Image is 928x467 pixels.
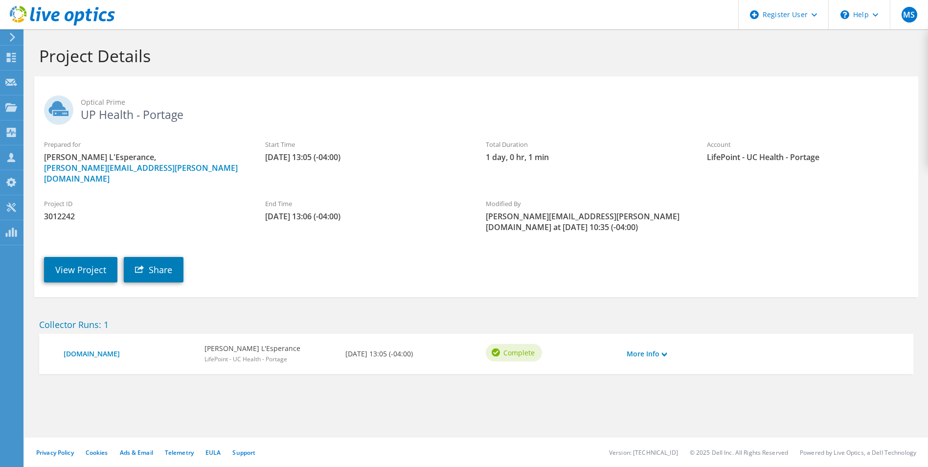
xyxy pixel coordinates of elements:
[486,140,687,149] label: Total Duration
[486,199,687,209] label: Modified By
[486,152,687,163] span: 1 day, 0 hr, 1 min
[39,46,908,66] h1: Project Details
[265,211,467,222] span: [DATE] 13:06 (-04:00)
[707,140,908,149] label: Account
[232,448,255,457] a: Support
[204,343,300,354] b: [PERSON_NAME] L'Esperance
[265,152,467,163] span: [DATE] 13:05 (-04:00)
[345,349,413,359] b: [DATE] 13:05 (-04:00)
[609,448,678,457] li: Version: [TECHNICAL_ID]
[165,448,194,457] a: Telemetry
[707,152,908,163] span: LifePoint - UC Health - Portage
[44,211,246,222] span: 3012242
[486,211,687,233] span: [PERSON_NAME][EMAIL_ADDRESS][PERSON_NAME][DOMAIN_NAME] at [DATE] 10:35 (-04:00)
[265,140,467,149] label: Start Time
[503,347,535,358] span: Complete
[86,448,108,457] a: Cookies
[64,349,195,359] a: [DOMAIN_NAME]
[44,257,117,282] a: View Project
[81,97,908,108] span: Optical Prime
[840,10,849,19] svg: \n
[690,448,788,457] li: © 2025 Dell Inc. All Rights Reserved
[44,199,246,209] label: Project ID
[205,448,221,457] a: EULA
[800,448,916,457] li: Powered by Live Optics, a Dell Technology
[39,319,913,330] h2: Collector Runs: 1
[44,140,246,149] label: Prepared for
[44,163,238,184] a: [PERSON_NAME][EMAIL_ADDRESS][PERSON_NAME][DOMAIN_NAME]
[204,355,287,363] span: LifePoint - UC Health - Portage
[36,448,74,457] a: Privacy Policy
[120,448,153,457] a: Ads & Email
[44,152,246,184] span: [PERSON_NAME] L'Esperance,
[44,95,908,120] h2: UP Health - Portage
[265,199,467,209] label: End Time
[902,7,917,23] span: MS
[627,349,667,359] a: More Info
[124,257,183,282] a: Share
